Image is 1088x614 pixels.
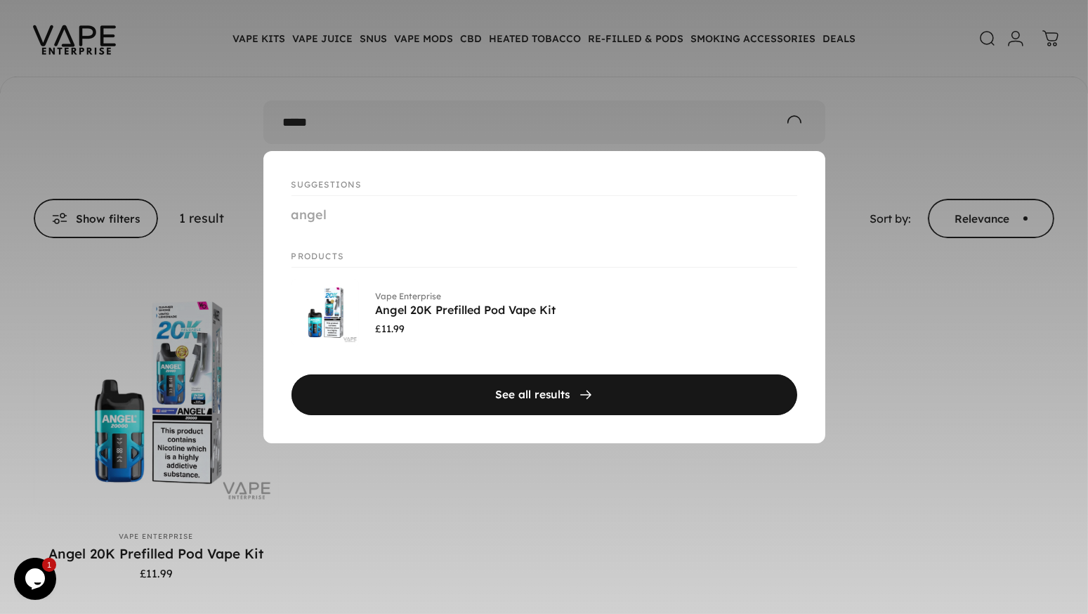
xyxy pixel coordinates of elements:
[291,207,327,223] a: angel
[376,321,405,337] span: £11.99
[291,279,359,346] img: Angel 20K Prefilled Pod Vape Kit
[14,558,59,600] iframe: chat widget
[376,303,556,317] a: Angel 20K Prefilled Pod Vape Kit
[291,179,797,196] p: Suggestions
[376,289,556,303] p: Vape Enterprise
[291,251,797,268] p: Products
[291,374,797,414] button: See all results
